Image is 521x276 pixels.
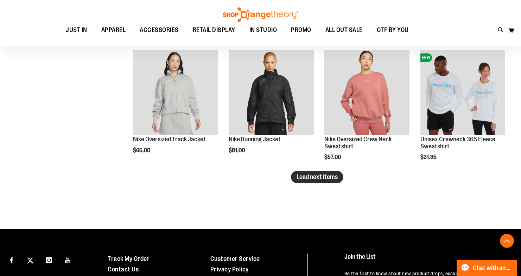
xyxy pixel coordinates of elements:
[62,253,74,266] a: Visit our Youtube page
[324,50,409,135] img: Nike Oversized Crew Neck Sweatshirt
[229,147,246,154] span: $81.00
[133,50,218,135] img: Nike Oversized Track Jacket
[420,154,438,160] span: $31.95
[108,255,150,262] a: Track My Order
[473,265,513,271] span: Chat with an Expert
[291,22,311,38] span: PROMO
[297,173,338,180] span: Load next items
[66,22,87,38] span: JUST IN
[193,22,235,38] span: RETAIL DISPLAY
[377,22,409,38] span: OTF BY YOU
[457,260,517,276] button: Chat with an Expert
[5,253,18,266] a: Visit our Facebook page
[229,136,281,143] a: Nike Running Jacket
[420,136,495,150] a: Unisex Crewneck 365 Fleece Sweatshirt
[324,154,342,160] span: $57.00
[43,253,55,266] a: Visit our Instagram page
[325,22,363,38] span: ALL OUT SALE
[24,253,37,266] a: Visit our X page
[321,46,413,178] div: product
[500,234,514,248] button: Back To Top
[344,253,508,267] h4: Join the List
[249,22,277,38] span: IN STUDIO
[229,50,313,135] img: Nike Running Jacket
[420,50,505,136] a: Unisex Crewneck 365 Fleece SweatshirtNEW
[140,22,179,38] span: ACCESSORIES
[229,50,313,136] a: Nike Running Jacket
[420,50,505,135] img: Unisex Crewneck 365 Fleece Sweatshirt
[108,266,139,273] a: Contact Us
[133,136,206,143] a: Nike Oversized Track Jacket
[27,257,33,264] img: Twitter
[210,266,249,273] a: Privacy Policy
[133,147,151,154] span: $65.00
[417,46,509,178] div: product
[291,171,343,183] button: Load next items
[225,46,317,171] div: product
[324,136,392,150] a: Nike Oversized Crew Neck Sweatshirt
[210,255,260,262] a: Customer Service
[133,50,218,136] a: Nike Oversized Track Jacket
[324,50,409,136] a: Nike Oversized Crew Neck Sweatshirt
[222,7,299,22] img: Shop Orangetheory
[129,46,221,171] div: product
[101,22,126,38] span: APPAREL
[420,53,432,62] span: NEW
